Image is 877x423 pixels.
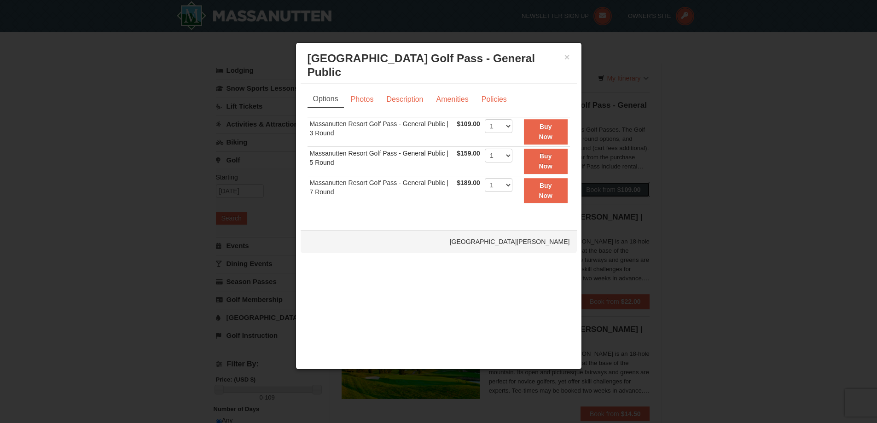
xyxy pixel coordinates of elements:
button: Buy Now [524,119,568,145]
td: Massanutten Resort Golf Pass - General Public | 5 Round [308,146,455,176]
strong: Buy Now [539,152,552,170]
button: Buy Now [524,149,568,174]
td: Massanutten Resort Golf Pass - General Public | 3 Round [308,117,455,146]
div: [GEOGRAPHIC_DATA][PERSON_NAME] [301,230,577,253]
span: $109.00 [457,120,480,127]
a: Description [380,91,429,108]
a: Options [308,91,344,108]
a: Photos [345,91,380,108]
td: Massanutten Resort Golf Pass - General Public | 7 Round [308,176,455,205]
a: Amenities [430,91,474,108]
span: $159.00 [457,150,480,157]
h3: [GEOGRAPHIC_DATA] Golf Pass - General Public [308,52,570,79]
span: $189.00 [457,179,480,186]
button: × [564,52,570,62]
button: Buy Now [524,178,568,203]
strong: Buy Now [539,123,552,140]
a: Policies [476,91,513,108]
strong: Buy Now [539,182,552,199]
